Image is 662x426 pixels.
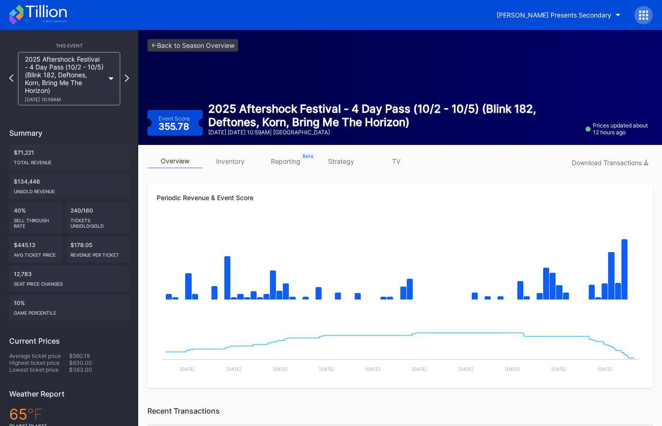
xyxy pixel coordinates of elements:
[9,43,129,48] div: This Event
[14,248,58,258] div: Avg ticket price
[203,154,258,168] a: inventory
[505,366,520,372] text: [DATE]
[9,128,129,138] div: Summary
[14,214,58,229] div: Sell Through Rate
[14,306,124,316] div: Game percentile
[66,237,129,262] div: $178.05
[157,218,644,310] svg: Chart title
[147,406,653,415] div: Recent Transactions
[25,97,104,102] div: [DATE] 10:59AM
[14,185,124,194] div: Unsold Revenue
[208,129,580,136] div: [DATE] [DATE] 10:59AM | [GEOGRAPHIC_DATA]
[158,115,190,122] div: Event Score
[9,359,69,366] div: Highest ticket price
[180,366,195,372] text: [DATE]
[69,366,129,373] div: $363.00
[412,366,427,372] text: [DATE]
[9,266,129,291] div: 12,783
[9,352,69,359] div: Average ticket price
[9,237,62,262] div: $445.13
[158,122,192,131] div: 355.78
[208,102,580,129] div: 2025 Aftershock Festival - 4 Day Pass (10/2 - 10/5) (Blink 182, Deftones, Korn, Bring Me The Hori...
[598,366,613,372] text: [DATE]
[14,156,124,165] div: Total Revenue
[9,295,129,320] div: 10%
[490,6,627,23] button: [PERSON_NAME] Presents Secondary
[313,154,369,168] a: strategy
[69,359,129,366] div: $630.00
[551,366,567,372] text: [DATE]
[9,173,129,199] div: $134,446
[458,366,474,372] text: [DATE]
[369,154,424,168] a: TV
[70,248,125,258] div: Revenue per ticket
[157,310,644,379] svg: Chart title
[273,366,288,372] text: [DATE]
[14,277,124,287] div: seat price changes
[497,11,611,19] div: [PERSON_NAME] Presents Secondary
[25,55,104,102] div: 2025 Aftershock Festival - 4 Day Pass (10/2 - 10/5) (Blink 182, Deftones, Korn, Bring Me The Hori...
[147,39,238,52] a: <-Back to Season Overview
[27,405,42,423] span: ℉
[365,366,381,372] text: [DATE]
[9,405,129,423] div: 65
[157,194,644,201] div: Periodic Revenue & Event Score
[147,154,203,168] a: overview
[69,352,129,359] div: $560.19
[319,366,334,372] text: [DATE]
[9,336,129,345] div: Current Prices
[70,214,125,229] div: Tickets Unsold/Sold
[9,144,129,170] div: $71,221
[572,159,648,167] div: Download Transactions
[9,389,129,398] div: Weather Report
[9,366,69,373] div: Lowest ticket price
[586,122,653,136] div: Prices updated about 12 hours ago
[258,154,313,168] a: reporting
[226,366,241,372] text: [DATE]
[66,202,129,233] div: 240/160
[567,156,653,169] button: Download Transactions
[9,202,62,233] div: 40%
